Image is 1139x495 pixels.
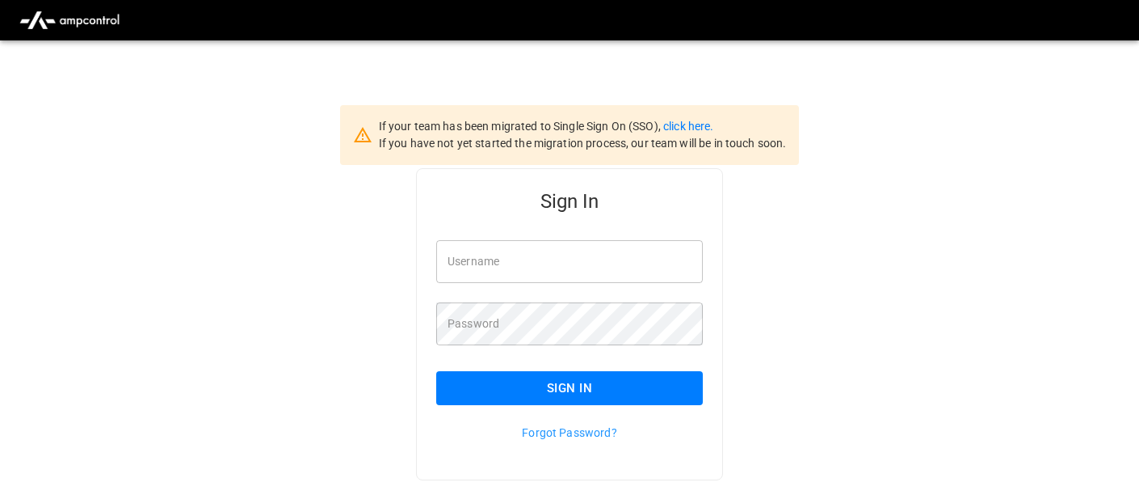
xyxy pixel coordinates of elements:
a: click here. [663,120,713,133]
span: If you have not yet started the migration process, our team will be in touch soon. [379,137,787,150]
h5: Sign In [436,188,703,214]
img: ampcontrol.io logo [13,5,126,36]
button: Sign In [436,371,703,405]
p: Forgot Password? [436,425,703,441]
span: If your team has been migrated to Single Sign On (SSO), [379,120,663,133]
